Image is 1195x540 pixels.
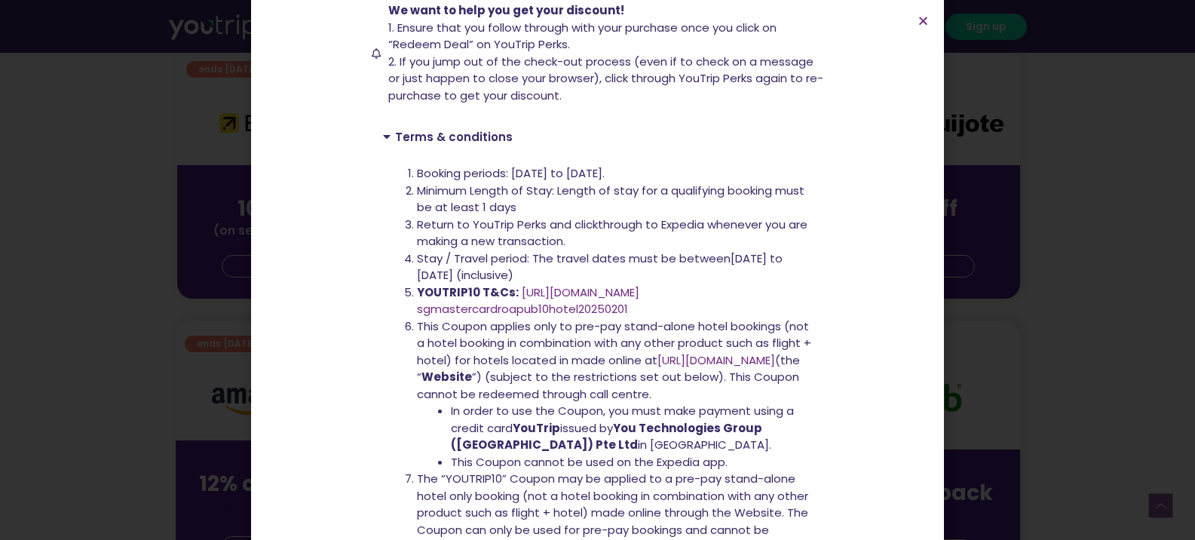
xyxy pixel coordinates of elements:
span: This Coupon applies only to pre-pay stand-alone hotel bookings (not a hotel booking in combinatio... [417,318,811,368]
span: In order to use the Coupon, you must make payment using a credit card [451,403,794,436]
span: (the “ [417,352,800,385]
a: sgmastercardroapub10hotel20250201 [417,301,628,317]
span: in [GEOGRAPHIC_DATA]. [638,437,771,453]
a: Close [918,15,929,26]
span: issued by [560,420,613,436]
span: Return to YouTrip Perks and clickthrough to Expedia whenever you are making a new transaction. [417,216,807,250]
li: Booking periods: [DATE] to [DATE]. [417,165,813,183]
a: [URL][DOMAIN_NAME] [657,352,775,368]
span: We want to help you get your discount! [388,2,624,18]
span: 1. Ensure that you follow through with your purchase once you click on “Redeem Deal” on YouTrip P... [388,20,777,53]
span: Minimum Length of Stay: Length of stay for a qualifying booking must be at least 1 days [417,183,804,216]
li: [DATE] to [DATE] (inclusive) [417,250,813,284]
span: Stay / Travel period: The travel dates must be between [417,250,731,266]
a: [URL][DOMAIN_NAME] [522,284,639,300]
b: YouTrip [513,420,560,436]
div: Terms & conditions [372,119,824,154]
b: Website [421,369,472,385]
span: This Coupon cannot be used on the Expedia app. [451,454,728,470]
a: Terms & conditions [395,129,513,145]
span: ”) (subject to the restrictions set out below). This Coupon cannot be redeemed through call centre. [417,369,799,402]
span: 2. If you jump out of the check-out process (even if to check on a message or just happen to clos... [388,54,823,103]
b: You Technologies Group ([GEOGRAPHIC_DATA]) Pte Ltd [451,420,762,453]
b: YOUTRIP10 T&Cs: [417,284,519,300]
